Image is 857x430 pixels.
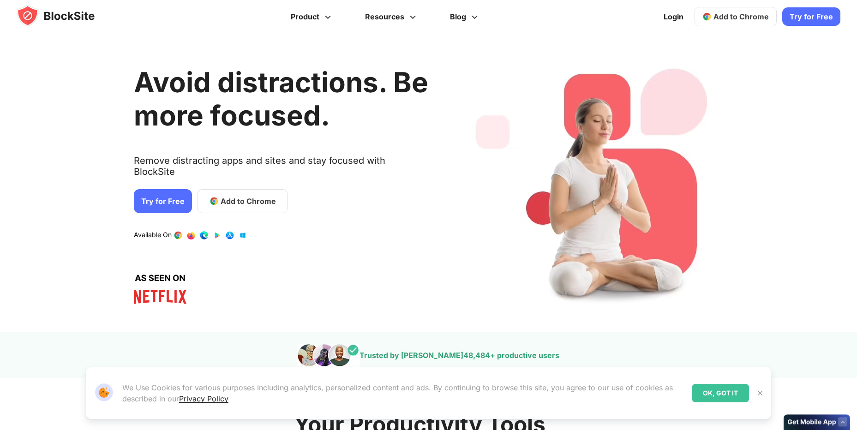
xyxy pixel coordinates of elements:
[754,387,766,399] button: Close
[782,7,840,26] a: Try for Free
[695,7,777,26] a: Add to Chrome
[702,12,712,21] img: chrome-icon.svg
[198,189,288,213] a: Add to Chrome
[17,5,113,27] img: blocksite-icon.5d769676.svg
[658,6,689,28] a: Login
[692,384,749,402] div: OK, GOT IT
[713,12,769,21] span: Add to Chrome
[134,66,428,132] h1: Avoid distractions. Be more focused.
[134,231,172,240] text: Available On
[221,196,276,207] span: Add to Chrome
[134,189,192,213] a: Try for Free
[756,389,764,397] img: Close
[463,351,490,360] span: 48,484
[134,155,428,185] text: Remove distracting apps and sites and stay focused with BlockSite
[360,351,559,360] text: Trusted by [PERSON_NAME] + productive users
[179,394,228,403] a: Privacy Policy
[297,344,360,367] img: pepole images
[122,382,685,404] p: We Use Cookies for various purposes including analytics, personalized content and ads. By continu...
